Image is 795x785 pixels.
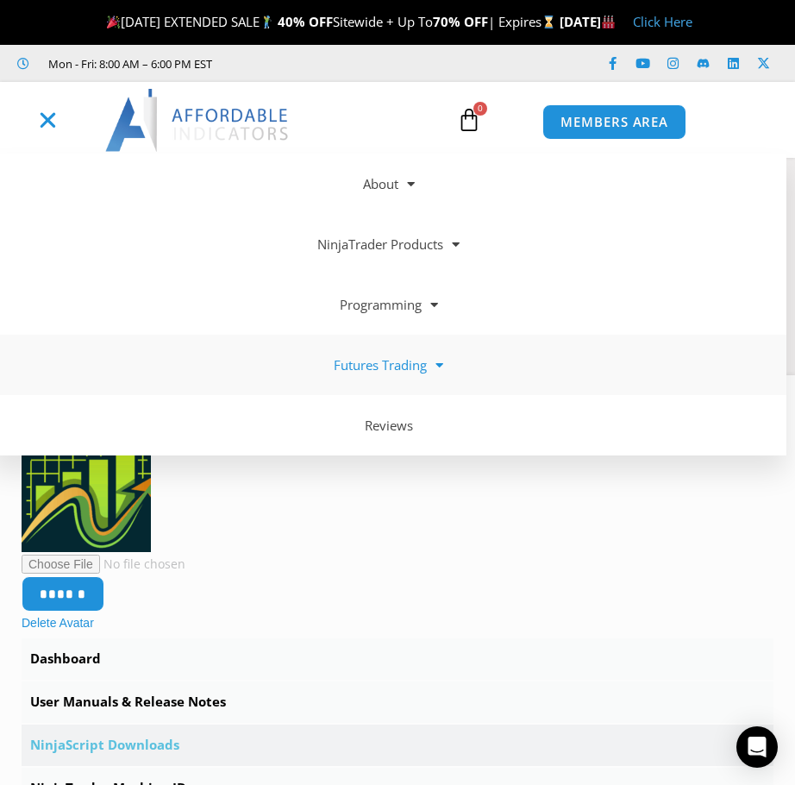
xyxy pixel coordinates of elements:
[736,726,778,768] div: Open Intercom Messenger
[260,16,273,28] img: 🏌️‍♂️
[473,102,487,116] span: 0
[433,13,488,30] strong: 70% OFF
[22,725,773,766] a: NinjaScript Downloads
[431,95,507,145] a: 0
[107,16,120,28] img: 🎉
[542,104,686,140] a: MEMBERS AREA
[278,13,333,30] strong: 40% OFF
[602,16,615,28] img: 🏭
[9,104,87,137] div: Menu Toggle
[22,616,94,630] a: Delete Avatar
[103,13,560,30] span: [DATE] EXTENDED SALE Sitewide + Up To | Expires
[560,13,616,30] strong: [DATE]
[633,13,692,30] a: Click Here
[225,55,484,72] iframe: Customer reviews powered by Trustpilot
[105,89,291,151] img: LogoAI | Affordable Indicators – NinjaTrader
[560,116,668,129] span: MEMBERS AREA
[542,16,555,28] img: ⌛
[22,423,151,552] img: icononly_nobuffer%20(1)-150x150.png
[22,681,773,723] a: User Manuals & Release Notes
[22,638,773,680] a: Dashboard
[44,53,212,74] span: Mon - Fri: 8:00 AM – 6:00 PM EST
